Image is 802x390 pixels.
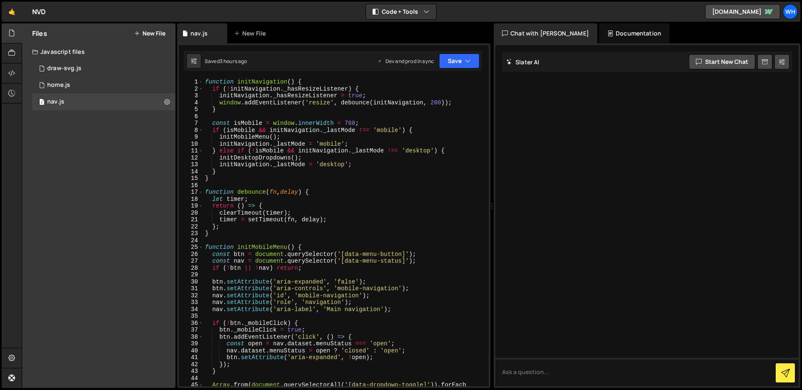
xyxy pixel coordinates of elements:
[179,334,203,341] div: 38
[179,244,203,251] div: 25
[377,58,434,65] div: Dev and prod in sync
[179,320,203,327] div: 36
[32,60,175,77] div: 15719/47215.js
[179,189,203,196] div: 17
[179,299,203,306] div: 33
[179,251,203,258] div: 26
[179,258,203,265] div: 27
[32,94,175,110] div: 15719/47569.js
[179,327,203,334] div: 37
[179,175,203,182] div: 15
[179,347,203,355] div: 40
[179,203,203,210] div: 19
[179,354,203,361] div: 41
[179,368,203,375] div: 43
[234,29,269,38] div: New File
[179,79,203,86] div: 1
[179,141,203,148] div: 10
[39,99,44,106] span: 1
[689,54,755,69] button: Start new chat
[32,7,46,17] div: NVD
[179,161,203,168] div: 13
[179,182,203,189] div: 16
[179,375,203,382] div: 44
[506,58,540,66] h2: Slater AI
[179,210,203,217] div: 20
[494,23,597,43] div: Chat with [PERSON_NAME]
[179,216,203,223] div: 21
[179,127,203,134] div: 8
[179,92,203,99] div: 3
[179,106,203,113] div: 5
[190,29,208,38] div: nav.js
[439,53,480,68] button: Save
[179,285,203,292] div: 31
[179,237,203,244] div: 24
[179,168,203,175] div: 14
[134,30,165,37] button: New File
[179,99,203,106] div: 4
[179,154,203,162] div: 12
[32,77,175,94] div: 15719/47265.js
[205,58,247,65] div: Saved
[179,134,203,141] div: 9
[179,306,203,313] div: 34
[2,2,22,22] a: 🤙
[47,81,70,89] div: home.js
[179,292,203,299] div: 32
[179,86,203,93] div: 2
[22,43,175,60] div: Javascript files
[705,4,780,19] a: [DOMAIN_NAME]
[179,147,203,154] div: 11
[179,361,203,368] div: 42
[32,29,47,38] h2: Files
[47,65,81,72] div: draw-svg.js
[179,271,203,279] div: 29
[179,340,203,347] div: 39
[179,113,203,120] div: 6
[179,196,203,203] div: 18
[179,279,203,286] div: 30
[783,4,798,19] a: Wh
[179,230,203,237] div: 23
[599,23,670,43] div: Documentation
[366,4,436,19] button: Code + Tools
[47,98,64,106] div: nav.js
[179,265,203,272] div: 28
[179,313,203,320] div: 35
[220,58,247,65] div: 3 hours ago
[179,223,203,230] div: 22
[179,120,203,127] div: 7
